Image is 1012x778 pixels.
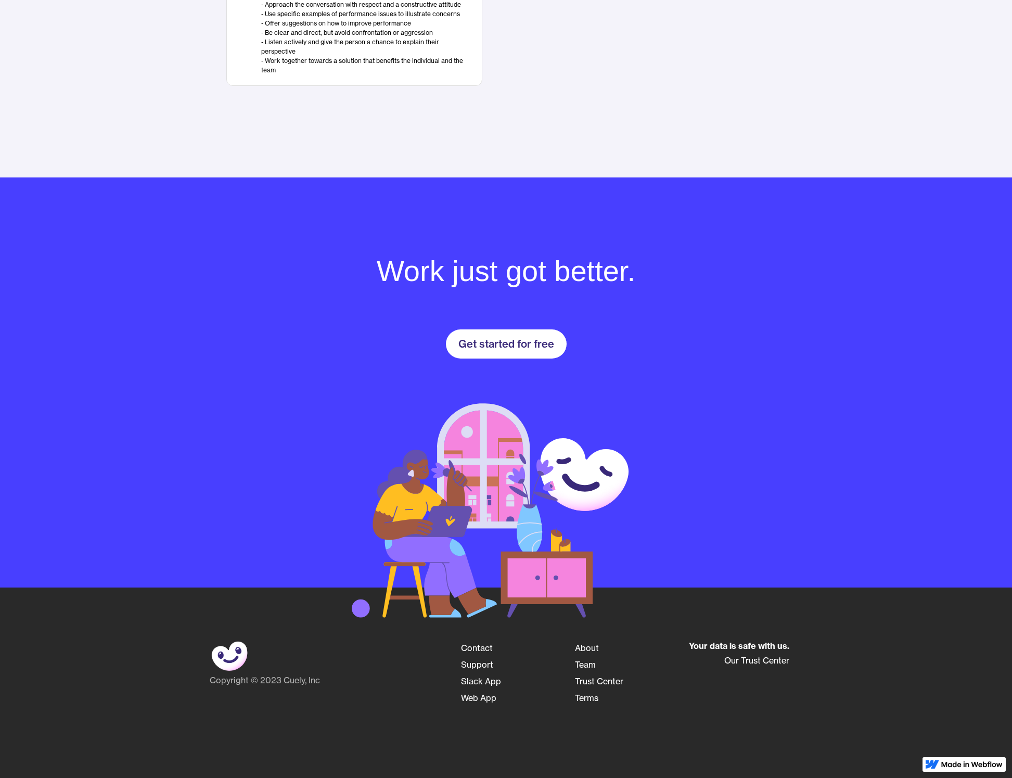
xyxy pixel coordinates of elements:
div: Copyright © 2023 Cuely, Inc [210,675,451,685]
a: Web App [461,690,496,706]
img: Made in Webflow [941,761,1003,768]
a: Trust Center [575,673,623,690]
a: Support [461,656,493,673]
h2: Work just got better. [377,254,635,288]
a: Terms [575,690,598,706]
a: Slack App [461,673,501,690]
a: Your data is safe with us.Our Trust Center [689,640,789,669]
div: Our Trust Center [689,652,789,669]
div: Get started for free [458,338,554,350]
a: Get started for free [446,329,567,359]
a: About [575,640,599,656]
a: Contact [461,640,493,656]
div: Your data is safe with us. [689,640,789,652]
a: Team [575,656,596,673]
